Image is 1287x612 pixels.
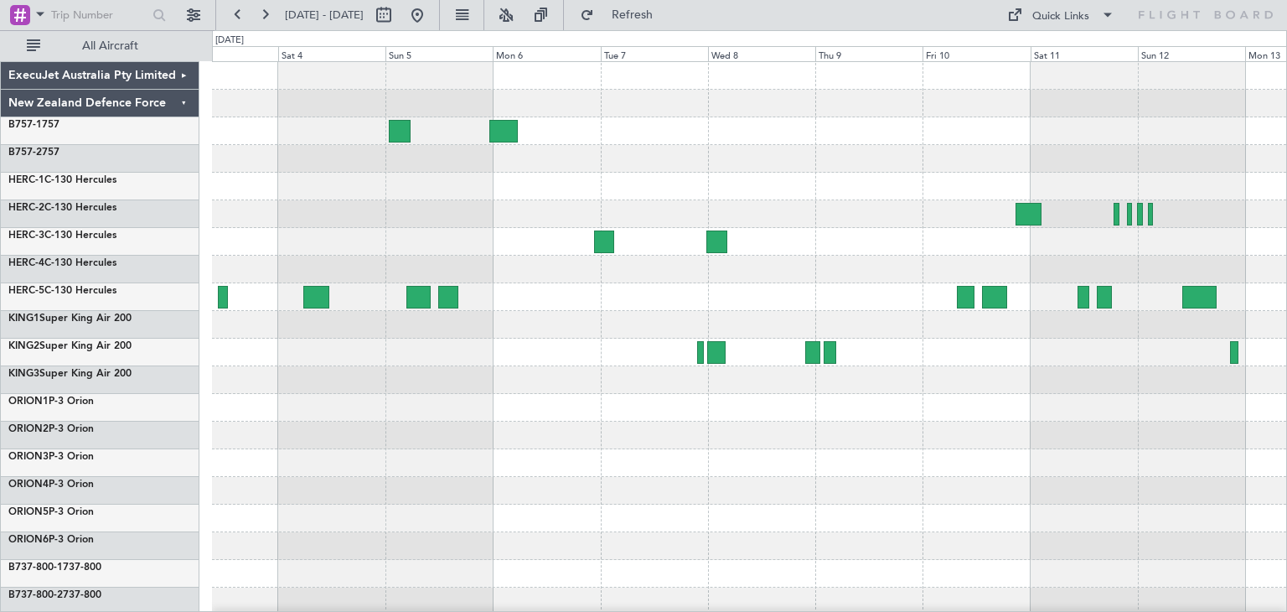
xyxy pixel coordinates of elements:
a: HERC-4C-130 Hercules [8,258,116,268]
span: B757-2 [8,148,42,158]
button: Quick Links [999,2,1123,29]
a: KING1Super King Air 200 [8,314,132,324]
a: ORION6P-3 Orion [8,535,94,545]
div: Sun 5 [385,46,493,61]
div: Thu 9 [815,46,923,61]
a: HERC-5C-130 Hercules [8,286,116,296]
span: ORION2 [8,424,49,434]
span: [DATE] - [DATE] [285,8,364,23]
a: B757-2757 [8,148,59,158]
div: Sat 11 [1031,46,1138,61]
span: HERC-1 [8,175,44,185]
span: Refresh [597,9,668,21]
button: All Aircraft [18,33,182,60]
span: HERC-4 [8,258,44,268]
span: ORION3 [8,452,49,462]
a: ORION5P-3 Orion [8,507,94,517]
span: ORION5 [8,507,49,517]
a: ORION1P-3 Orion [8,397,94,407]
span: All Aircraft [44,40,177,52]
span: B737-800-2 [8,590,63,600]
span: ORION1 [8,397,49,407]
span: B737-800-1 [8,563,63,573]
span: KING3 [8,369,39,379]
span: KING2 [8,341,39,351]
a: KING2Super King Air 200 [8,341,132,351]
div: Mon 6 [493,46,600,61]
a: ORION4P-3 Orion [8,480,94,490]
span: ORION6 [8,535,49,545]
a: HERC-3C-130 Hercules [8,231,116,241]
div: Wed 8 [708,46,815,61]
div: [DATE] [215,34,244,48]
div: Fri 10 [923,46,1030,61]
div: Sun 12 [1138,46,1245,61]
div: Quick Links [1032,8,1089,25]
a: KING3Super King Air 200 [8,369,132,379]
a: B737-800-1737-800 [8,563,101,573]
div: Tue 7 [601,46,708,61]
span: KING1 [8,314,39,324]
span: ORION4 [8,480,49,490]
div: Fri 3 [171,46,278,61]
span: B757-1 [8,120,42,130]
a: ORION2P-3 Orion [8,424,94,434]
a: B737-800-2737-800 [8,590,101,600]
div: Sat 4 [278,46,385,61]
a: HERC-2C-130 Hercules [8,203,116,213]
span: HERC-2 [8,203,44,213]
span: HERC-5 [8,286,44,296]
button: Refresh [572,2,673,29]
a: HERC-1C-130 Hercules [8,175,116,185]
input: Trip Number [51,3,147,28]
span: HERC-3 [8,231,44,241]
a: B757-1757 [8,120,59,130]
a: ORION3P-3 Orion [8,452,94,462]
